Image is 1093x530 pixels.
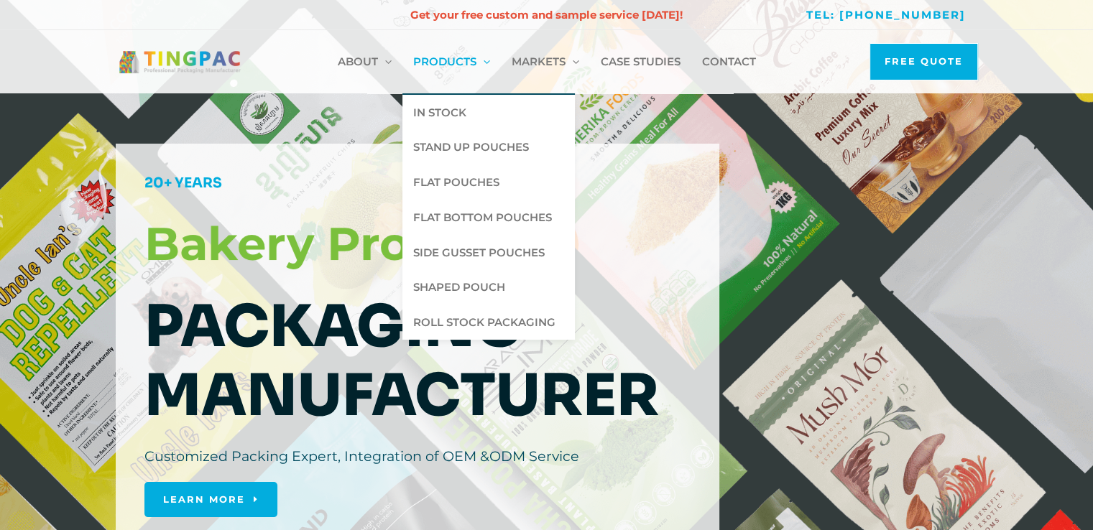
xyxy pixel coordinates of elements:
[413,30,476,93] span: Products
[413,210,552,224] span: Flat Bottom Pouches
[327,30,402,93] a: About菜单切换Menu Toggle
[144,482,277,517] a: Learn More
[413,246,545,259] span: Side Gusset Pouches
[512,30,566,93] span: Markets
[116,49,245,75] img: Ting Packaging
[402,235,575,270] a: Side Gusset Pouches
[476,30,490,93] span: Menu Toggle
[702,30,756,93] span: Contact
[144,209,545,278] span: Bakery Products
[870,43,978,80] a: Free Quote
[402,95,575,130] a: In Stock
[402,200,575,235] a: Flat Bottom Pouches
[413,315,555,329] span: Roll Stock Packaging
[501,30,590,93] a: Markets菜单切换Menu Toggle
[402,30,501,93] a: Products菜单切换Menu Toggle
[327,30,767,93] nav: 网站导航
[402,270,575,305] a: Shaped Pouch
[566,30,579,93] span: Menu Toggle
[144,172,691,195] h5: 20+ years
[144,292,691,430] h2: Packaging Manufacturer
[413,280,505,294] span: Shaped Pouch
[601,30,681,93] span: Case Studies
[144,445,691,468] div: Customized Packing Expert, Integration of OEM &ODM Service
[590,30,691,93] a: Case Studies
[691,30,767,93] a: Contact
[413,106,466,119] span: In Stock
[413,175,499,189] span: Flat Pouches
[410,8,683,22] strong: Get your free custom and sample service [DATE]!
[402,130,575,165] a: Stand Up Pouches
[163,495,245,504] span: Learn More
[338,30,378,93] span: About
[402,165,575,200] a: Flat Pouches
[413,140,529,154] span: Stand Up Pouches
[378,30,392,93] span: Menu Toggle
[402,305,575,340] a: Roll Stock Packaging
